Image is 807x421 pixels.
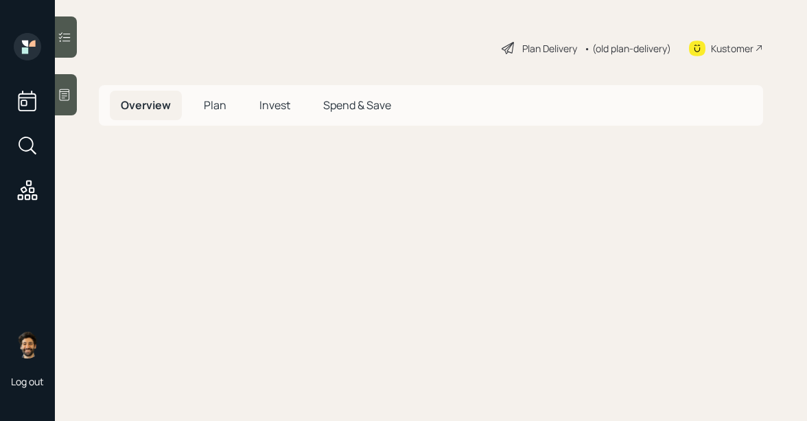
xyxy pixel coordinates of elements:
[323,98,391,113] span: Spend & Save
[584,41,671,56] div: • (old plan-delivery)
[204,98,226,113] span: Plan
[11,375,44,388] div: Log out
[711,41,753,56] div: Kustomer
[14,331,41,359] img: eric-schwartz-headshot.png
[259,98,290,113] span: Invest
[121,98,171,113] span: Overview
[522,41,577,56] div: Plan Delivery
